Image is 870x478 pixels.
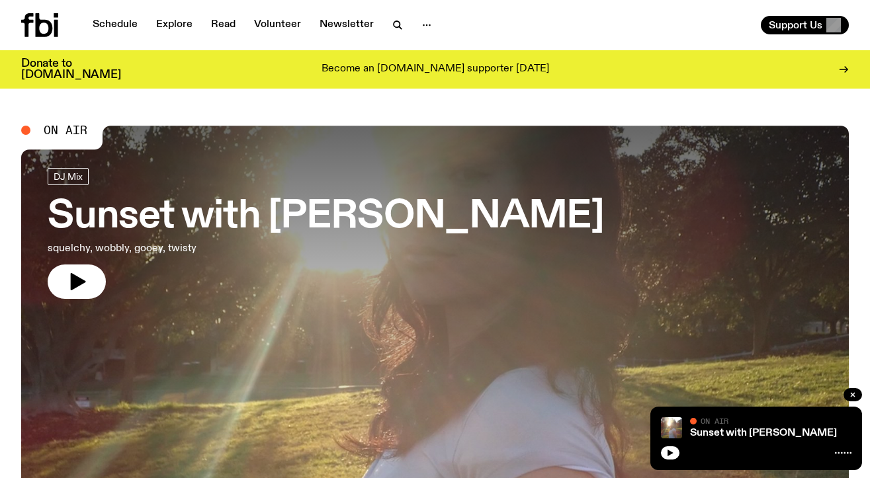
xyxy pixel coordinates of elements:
a: DJ Mix [48,168,89,185]
span: Support Us [769,19,822,31]
h3: Sunset with [PERSON_NAME] [48,198,604,235]
a: Newsletter [312,16,382,34]
a: Explore [148,16,200,34]
span: DJ Mix [54,171,83,181]
h3: Donate to [DOMAIN_NAME] [21,58,121,81]
span: On Air [701,417,728,425]
a: Schedule [85,16,146,34]
a: Volunteer [246,16,309,34]
p: Become an [DOMAIN_NAME] supporter [DATE] [322,63,549,75]
p: squelchy, wobbly, gooey, twisty [48,241,386,257]
a: Sunset with [PERSON_NAME]squelchy, wobbly, gooey, twisty [48,168,604,299]
a: Read [203,16,243,34]
span: On Air [44,124,87,136]
a: Sunset with [PERSON_NAME] [690,428,837,438]
button: Support Us [761,16,849,34]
